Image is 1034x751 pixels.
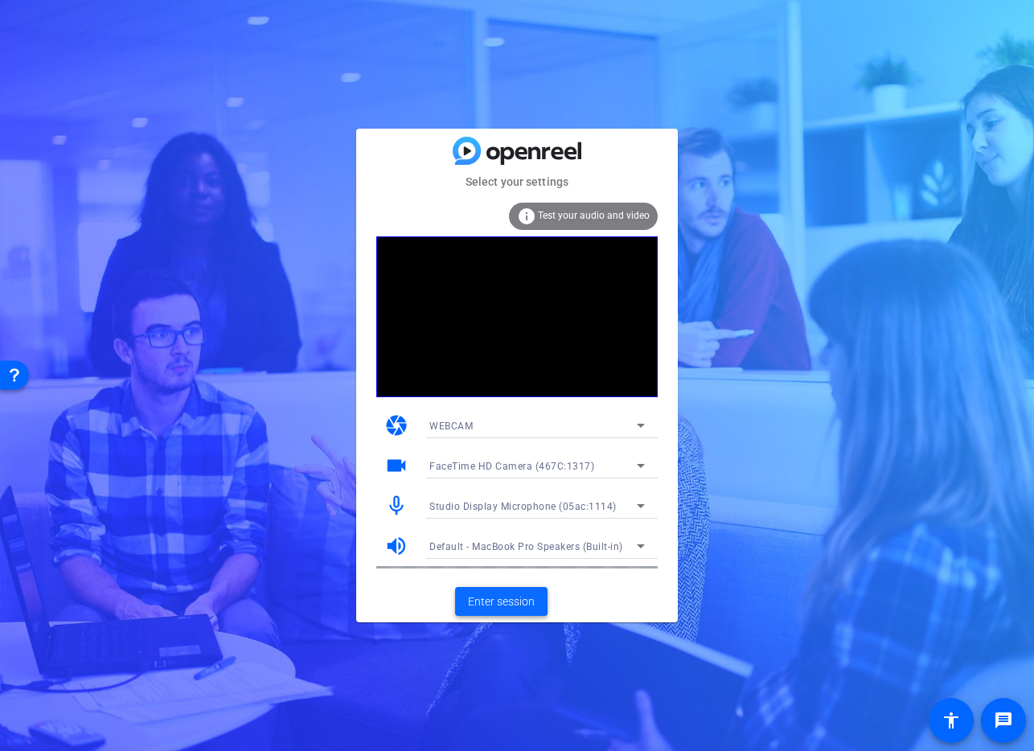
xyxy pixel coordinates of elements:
[538,210,650,221] span: Test your audio and video
[994,711,1013,730] mat-icon: message
[384,494,408,518] mat-icon: mic_none
[356,173,678,191] mat-card-subtitle: Select your settings
[384,453,408,478] mat-icon: videocam
[429,501,617,512] span: Studio Display Microphone (05ac:1114)
[384,534,408,558] mat-icon: volume_up
[517,207,536,226] mat-icon: info
[384,413,408,437] mat-icon: camera
[429,461,594,472] span: FaceTime HD Camera (467C:1317)
[455,587,548,616] button: Enter session
[429,421,473,432] span: WEBCAM
[468,593,535,610] span: Enter session
[453,137,581,165] img: blue-gradient.svg
[942,711,961,730] mat-icon: accessibility
[429,541,623,552] span: Default - MacBook Pro Speakers (Built-in)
